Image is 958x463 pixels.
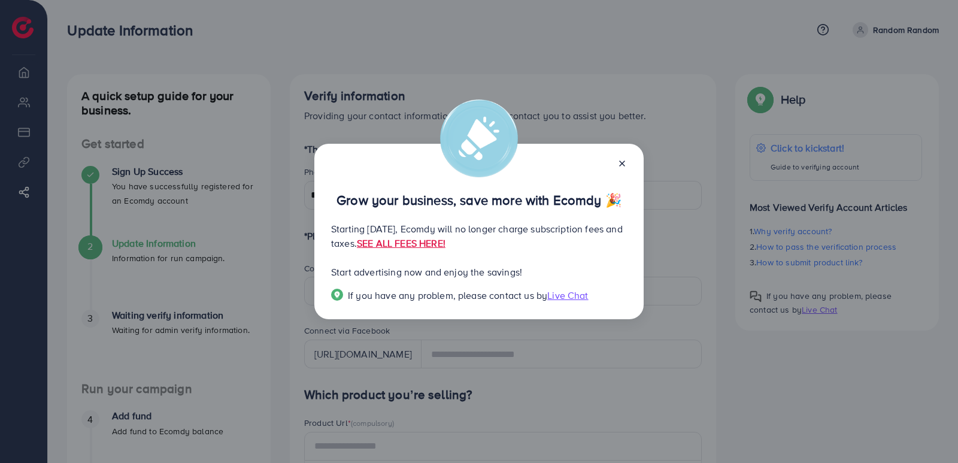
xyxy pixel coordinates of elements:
p: Start advertising now and enjoy the savings! [331,265,627,279]
span: If you have any problem, please contact us by [348,289,547,302]
img: Popup guide [331,289,343,301]
a: SEE ALL FEES HERE! [357,237,445,250]
p: Starting [DATE], Ecomdy will no longer charge subscription fees and taxes. [331,222,627,250]
p: Grow your business, save more with Ecomdy 🎉 [331,193,627,207]
img: alert [440,99,518,177]
span: Live Chat [547,289,588,302]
